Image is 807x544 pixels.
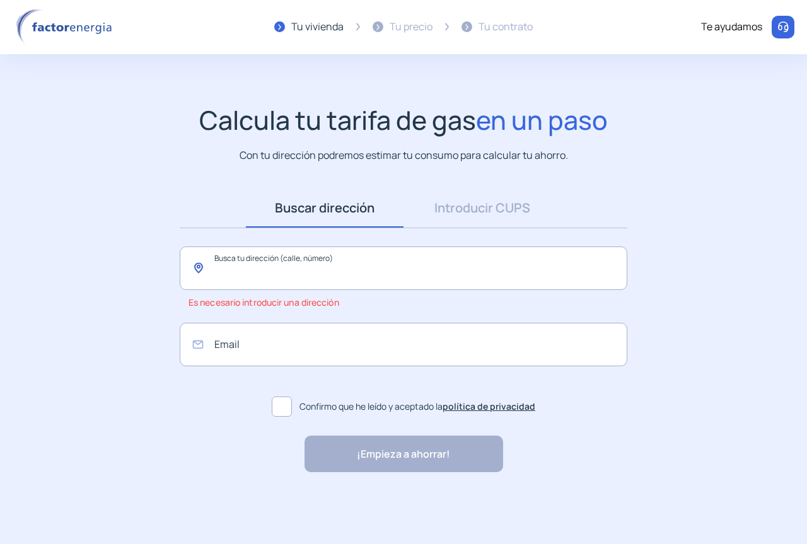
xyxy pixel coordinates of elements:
[476,102,608,137] span: en un paso
[240,148,568,163] p: Con tu dirección podremos estimar tu consumo para calcular tu ahorro.
[777,21,789,33] img: llamar
[199,105,608,136] h1: Calcula tu tarifa de gas
[443,400,535,412] a: política de privacidad
[246,188,403,228] a: Buscar dirección
[701,19,762,35] div: Te ayudamos
[13,9,120,45] img: logo factor
[189,290,339,315] span: Es necesario introducir una dirección
[291,19,344,35] div: Tu vivienda
[299,400,535,414] span: Confirmo que he leído y aceptado la
[390,19,433,35] div: Tu precio
[403,188,561,228] a: Introducir CUPS
[479,19,533,35] div: Tu contrato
